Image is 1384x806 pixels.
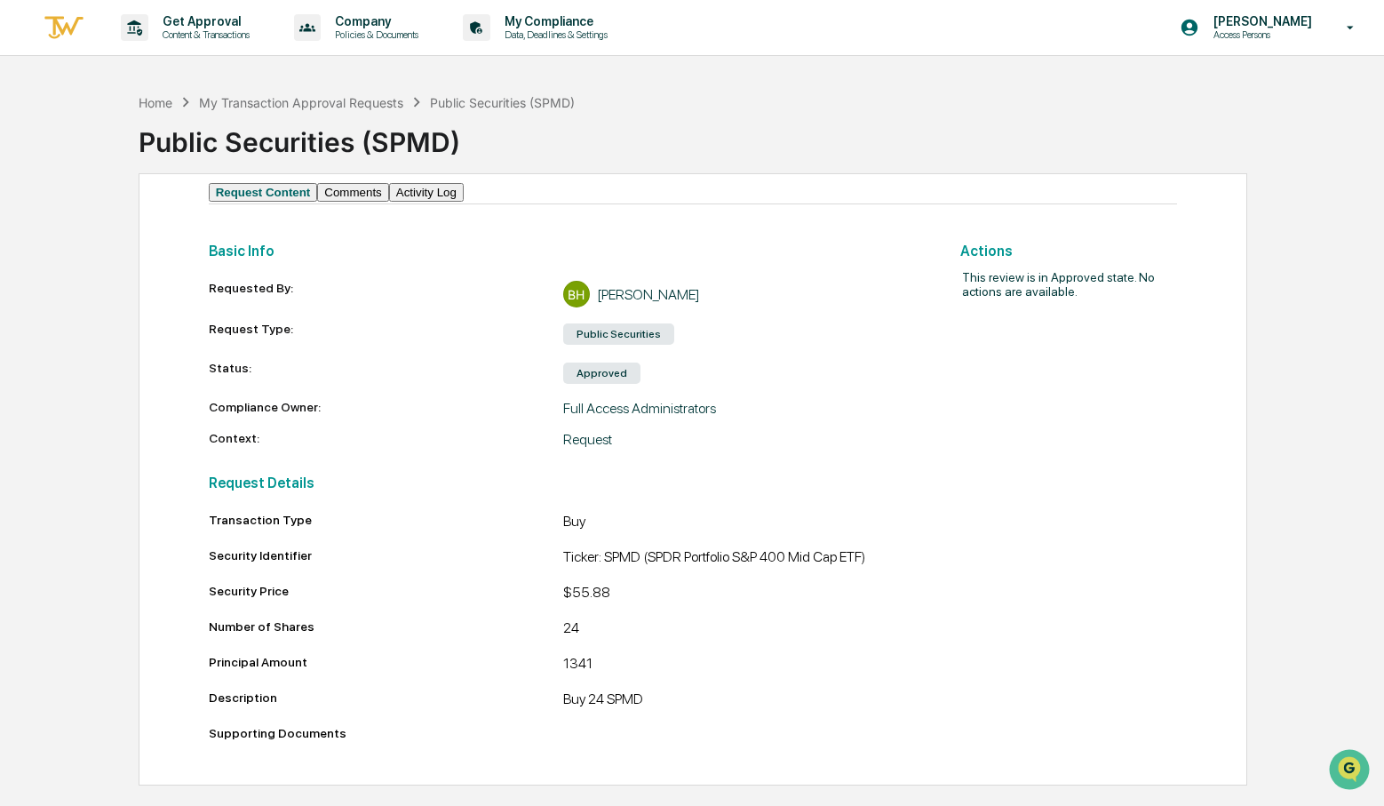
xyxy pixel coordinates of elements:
[36,223,115,241] span: Preclearance
[46,80,293,99] input: Clear
[36,257,112,275] span: Data Lookup
[139,95,172,110] div: Home
[563,281,590,307] div: BH
[563,548,918,570] div: Ticker: SPMD (SPDR Portfolio S&P 400 Mid Cap ETF)
[563,690,918,712] div: Buy 24 SPMD
[18,135,50,167] img: 1746055101610-c473b297-6a78-478c-a979-82029cc54cd1
[1199,14,1321,28] p: [PERSON_NAME]
[918,270,1178,299] h2: This review is in Approved state. No actions are available.
[209,655,563,669] div: Principal Amount
[147,223,220,241] span: Attestations
[209,619,563,634] div: Number of Shares
[11,216,122,248] a: 🖐️Preclearance
[209,690,563,705] div: Description
[125,299,215,314] a: Powered byPylon
[43,13,85,43] img: logo
[60,135,291,153] div: Start new chat
[563,323,674,345] div: Public Securities
[177,300,215,314] span: Pylon
[209,584,563,598] div: Security Price
[1199,28,1321,41] p: Access Persons
[129,225,143,239] div: 🗄️
[18,36,323,65] p: How can we help?
[139,112,1384,158] div: Public Securities (SPMD)
[317,183,388,202] button: Comments
[389,183,464,202] button: Activity Log
[60,153,225,167] div: We're available if you need us!
[209,322,563,347] div: Request Type:
[209,400,563,417] div: Compliance Owner:
[199,95,403,110] div: My Transaction Approval Requests
[1327,747,1375,795] iframe: Open customer support
[563,655,918,676] div: 1341
[209,726,918,740] div: Supporting Documents
[321,14,427,28] p: Company
[430,95,575,110] div: Public Securities (SPMD)
[209,431,563,448] div: Context:
[11,250,119,282] a: 🔎Data Lookup
[148,28,259,41] p: Content & Transactions
[563,619,918,641] div: 24
[209,361,563,386] div: Status:
[148,14,259,28] p: Get Approval
[490,14,616,28] p: My Compliance
[321,28,427,41] p: Policies & Documents
[563,513,918,534] div: Buy
[209,183,318,202] button: Request Content
[209,475,918,491] h2: Request Details
[209,243,918,259] h2: Basic Info
[302,140,323,162] button: Start new chat
[209,548,563,563] div: Security Identifier
[490,28,616,41] p: Data, Deadlines & Settings
[563,363,640,384] div: Approved
[563,400,918,417] div: Full Access Administrators
[563,584,918,605] div: $55.88
[960,243,1178,259] h2: Actions
[597,286,700,303] div: [PERSON_NAME]
[563,431,918,448] div: Request
[18,259,32,273] div: 🔎
[209,513,563,527] div: Transaction Type
[18,225,32,239] div: 🖐️
[209,281,563,307] div: Requested By:
[122,216,227,248] a: 🗄️Attestations
[209,183,1178,202] div: secondary tabs example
